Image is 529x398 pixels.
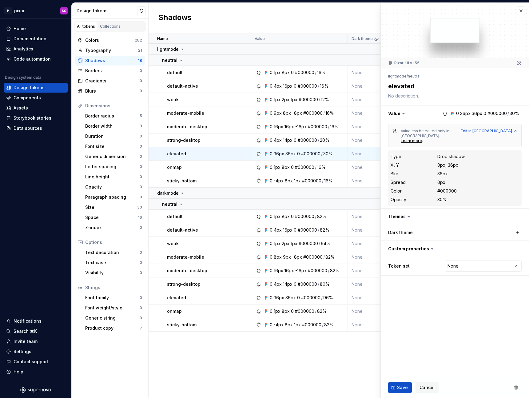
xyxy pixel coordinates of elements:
[274,151,284,157] div: 36px
[83,131,145,141] a: Duration0
[391,162,399,168] div: X, Y
[85,204,137,210] div: Size
[397,384,408,391] span: Save
[20,387,51,393] a: Supernova Logo
[401,129,450,138] span: Value can be edited only in [GEOGRAPHIC_DATA].
[100,24,121,29] div: Collections
[461,129,518,133] div: Edit in [GEOGRAPHIC_DATA]
[274,241,280,247] div: 1px
[83,162,145,172] a: Letter spacing0
[255,36,265,41] p: Value
[75,35,145,45] a: Colors282
[157,190,179,196] p: darkmode
[85,133,140,139] div: Duration
[83,121,145,131] a: Border width3
[294,227,296,233] div: 0
[140,89,142,94] div: 0
[274,97,280,103] div: 1px
[167,254,204,260] p: moderate-mobile
[83,111,145,121] a: Border radius5
[14,318,42,324] div: Notifications
[85,113,140,119] div: Border radius
[348,161,416,174] td: None
[162,57,177,63] p: neutral
[391,179,406,185] div: Spread
[270,268,272,274] div: 0
[85,78,138,84] div: Gradients
[274,164,280,170] div: 1px
[303,110,323,116] div: #000000
[85,270,140,276] div: Visibility
[437,188,457,194] div: #000000
[317,70,326,76] div: 16%
[274,227,282,233] div: 4px
[137,205,142,210] div: 30
[302,178,321,184] div: #000000
[140,326,142,331] div: 7
[85,194,140,200] div: Paragraph spacing
[283,281,292,287] div: 14px
[299,241,318,247] div: #000000
[291,241,297,247] div: 1px
[352,36,373,41] p: Dark theme
[323,110,325,116] div: /
[320,281,330,287] div: 80%
[274,110,282,116] div: 9px
[295,164,314,170] div: #000000
[319,241,320,247] div: /
[270,110,272,116] div: 0
[4,34,68,44] a: Documentation
[83,192,145,202] a: Paragraph spacing0
[391,197,406,203] div: Opacity
[274,281,282,287] div: 4px
[85,239,142,245] div: Options
[83,313,145,323] a: Generic string0
[158,13,192,24] h2: Shadows
[270,164,272,170] div: 0
[4,44,68,54] a: Analytics
[308,124,327,130] div: #000000
[85,143,140,149] div: Font size
[407,74,408,78] li: /
[291,213,294,220] div: 0
[297,295,300,301] div: 0
[274,83,282,89] div: 4px
[317,164,326,170] div: 16%
[270,178,272,184] div: 0
[83,248,145,257] a: Text decoration0
[348,93,416,106] td: None
[83,182,145,192] a: Opacity0
[140,195,142,200] div: 0
[295,268,307,274] div: -16px
[283,137,292,143] div: 14px
[325,110,334,116] div: 16%
[416,382,439,393] button: Cancel
[298,83,317,89] div: #000000
[85,214,138,221] div: Space
[299,97,318,103] div: #000000
[85,164,140,170] div: Letter spacing
[321,97,329,103] div: 12%
[75,56,145,66] a: Shadows18
[315,213,316,220] div: /
[85,153,140,160] div: Generic dimension
[321,151,323,157] div: /
[318,137,319,143] div: /
[83,141,145,151] a: Font size0
[75,76,145,86] a: Gradients10
[291,164,294,170] div: 0
[138,48,142,53] div: 21
[4,357,68,367] button: Contact support
[85,325,140,331] div: Product copy
[83,172,145,182] a: Line height0
[167,110,204,116] p: moderate-mobile
[140,295,142,300] div: 0
[85,285,142,291] div: Strings
[282,241,289,247] div: 2px
[167,137,201,143] p: strong-desktop
[14,348,31,355] div: Settings
[437,179,445,185] div: 0px
[4,123,68,133] a: Data sources
[4,336,68,346] a: Invite team
[140,316,142,320] div: 0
